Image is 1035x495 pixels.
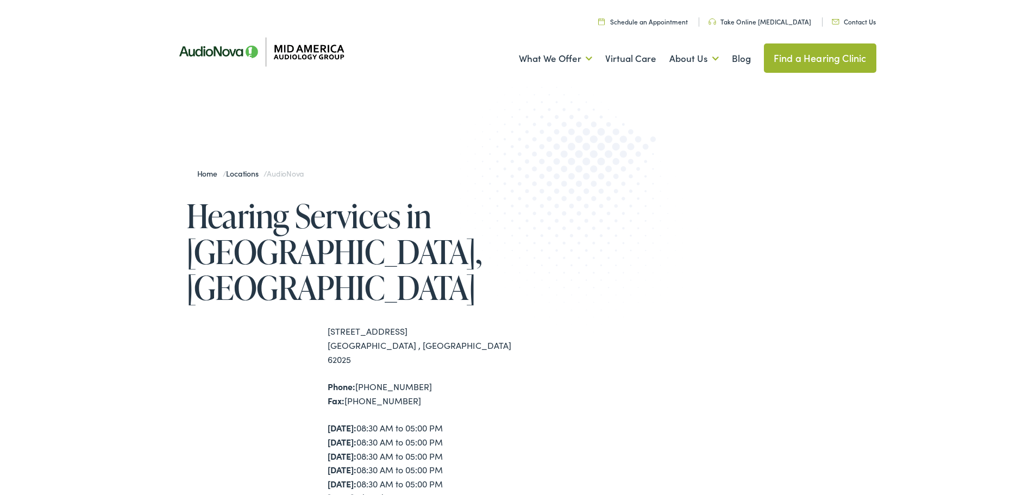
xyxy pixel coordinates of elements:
[598,18,605,25] img: utility icon
[598,17,688,26] a: Schedule an Appointment
[832,17,876,26] a: Contact Us
[605,39,656,79] a: Virtual Care
[708,17,811,26] a: Take Online [MEDICAL_DATA]
[669,39,719,79] a: About Us
[328,478,356,490] strong: [DATE]:
[226,168,264,179] a: Locations
[328,450,356,462] strong: [DATE]:
[328,380,518,408] div: [PHONE_NUMBER] [PHONE_NUMBER]
[708,18,716,25] img: utility icon
[328,422,356,434] strong: [DATE]:
[328,436,356,448] strong: [DATE]:
[732,39,751,79] a: Blog
[197,168,304,179] span: / /
[832,19,839,24] img: utility icon
[197,168,223,179] a: Home
[328,380,355,392] strong: Phone:
[328,463,356,475] strong: [DATE]:
[186,198,518,305] h1: Hearing Services in [GEOGRAPHIC_DATA], [GEOGRAPHIC_DATA]
[519,39,592,79] a: What We Offer
[328,324,518,366] div: [STREET_ADDRESS] [GEOGRAPHIC_DATA] , [GEOGRAPHIC_DATA] 62025
[328,394,344,406] strong: Fax:
[267,168,304,179] span: AudioNova
[764,43,876,73] a: Find a Hearing Clinic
